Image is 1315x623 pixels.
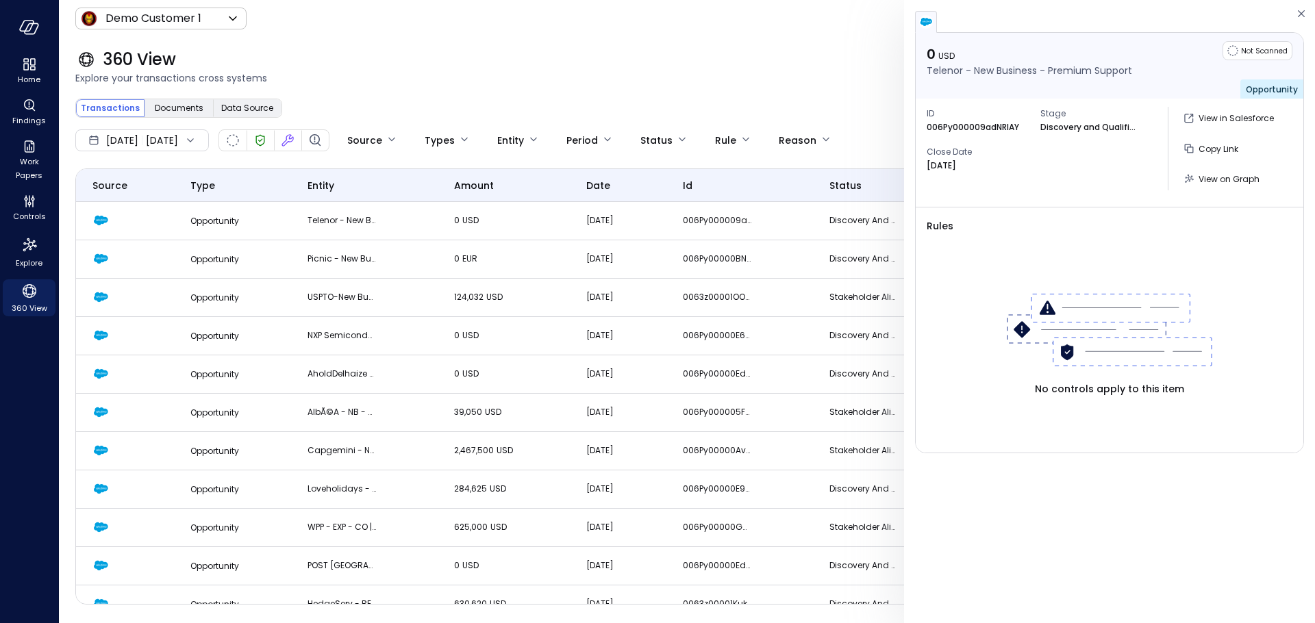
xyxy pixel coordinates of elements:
p: 006Py000009adNRIAY [683,214,751,227]
span: Explore [16,256,42,270]
span: USD [497,444,513,456]
img: Salesforce [92,557,109,574]
img: Salesforce [92,519,109,535]
p: 006Py00000EdHLtIAN [683,367,751,381]
img: Salesforce [92,212,109,229]
span: Home [18,73,40,86]
p: 0 [454,252,523,266]
img: Salesforce [92,251,109,267]
p: 630,620 [454,597,523,611]
span: Stage [1040,107,1143,120]
span: Source [92,178,127,193]
p: [DATE] [586,214,650,227]
p: Demo Customer 1 [105,10,201,27]
span: entity [308,178,334,193]
p: 284,625 [454,482,523,496]
span: [DATE] [106,133,138,148]
p: 39,050 [454,405,523,419]
p: 124,032 [454,290,523,304]
p: View in Salesforce [1199,112,1274,125]
span: USD [462,214,479,226]
p: 006Py000009adNRIAY [927,120,1019,134]
p: [DATE] [586,290,650,304]
p: Telenor - New Business - Premium Support [308,214,376,227]
p: Discovery and Qualification [829,367,898,381]
p: 006Py00000E6rUbIAJ [683,329,751,342]
span: Rules [927,218,1292,233]
span: Copy Link [1199,143,1238,155]
p: 0 [454,329,523,342]
div: Controls [3,192,55,225]
p: 006Py00000AvJeVIAV [683,444,751,457]
span: USD [938,50,955,62]
span: Data Source [221,101,273,115]
p: POST [GEOGRAPHIC_DATA] - [GEOGRAPHIC_DATA] [308,559,376,572]
p: HedgeServ - REN+EXP - AD | SN | DI [308,597,376,611]
p: Stakeholder Alignment [829,290,898,304]
div: Entity [497,129,524,152]
p: 0 [927,45,1132,63]
span: USD [462,559,479,571]
p: 006Py00000EdWZRIA3 [683,559,751,572]
img: Icon [81,10,97,27]
button: View in Salesforce [1179,107,1279,130]
p: Loveholidays - NB - AD [308,482,376,496]
span: USD [490,521,507,533]
img: Salesforce [92,366,109,382]
span: Opportunity [1246,84,1298,95]
p: WPP - EXP - CO | PS [308,520,376,534]
p: 006Py000005FoHlIAK [683,405,751,419]
span: status [829,178,862,193]
p: AholdDelhaize - NB [308,367,376,381]
span: USD [490,483,506,494]
p: 006Py00000GMa6tIAD [683,520,751,534]
div: Findings [3,96,55,129]
div: Home [3,55,55,88]
span: Type [190,178,215,193]
p: [DATE] [586,520,650,534]
div: Status [640,129,673,152]
p: [DATE] [586,444,650,457]
p: Stakeholder Alignment [829,405,898,419]
p: Discovery and Qualification [829,329,898,342]
div: Not Scanned [1223,41,1292,60]
span: amount [454,178,494,193]
span: Findings [12,114,46,127]
p: 0 [454,214,523,227]
div: Types [425,129,455,152]
div: Not Scanned [227,134,239,147]
button: Copy Link [1179,137,1244,160]
p: USPTO-New Business-demo Advanced for Government [308,290,376,304]
div: Source [347,129,382,152]
span: 360 View [12,301,47,315]
span: Explore your transactions cross systems [75,71,1299,86]
p: Discovery and Qualification [829,597,898,611]
span: Opportunity [190,483,239,495]
span: Close Date [927,145,1029,159]
p: Discovery and Qualification [829,482,898,496]
span: Opportunity [190,445,239,457]
span: View on Graph [1199,173,1260,185]
p: Telenor - New Business - Premium Support [927,63,1132,78]
p: [DATE] [586,482,650,496]
a: View on Graph [1179,167,1265,190]
p: [DATE] [586,329,650,342]
span: Opportunity [190,330,239,342]
p: [DATE] [927,159,956,173]
span: Opportunity [190,407,239,418]
span: EUR [462,253,477,264]
span: Opportunity [190,292,239,303]
span: Opportunity [190,368,239,380]
span: Opportunity [190,253,239,265]
img: salesforce [919,15,933,29]
p: Discovery and Qualification [829,214,898,227]
div: Reason [779,129,816,152]
span: Controls [13,209,46,223]
p: 625,000 [454,520,523,534]
span: Work Papers [8,155,50,182]
span: Opportunity [190,598,239,610]
div: Fixed [279,132,296,149]
p: Discovery and Qualification [1040,120,1136,134]
span: id [683,178,692,193]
